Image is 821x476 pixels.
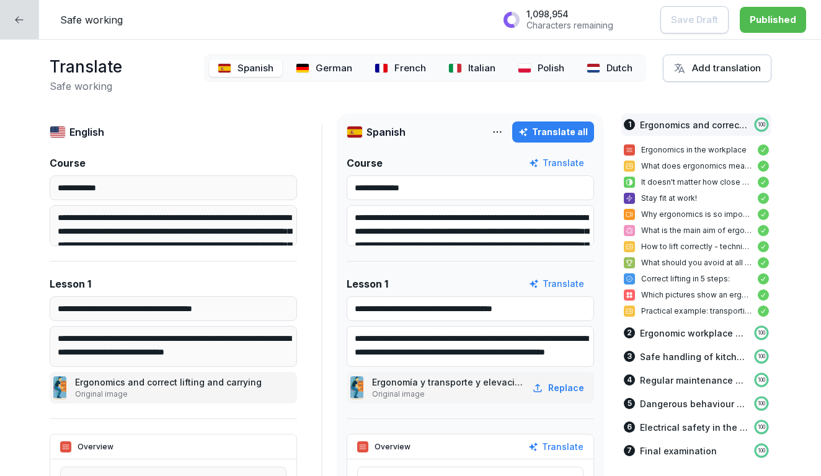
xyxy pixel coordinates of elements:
p: 100 [758,353,765,360]
button: Published [740,7,806,33]
img: es.svg [347,126,363,138]
p: Ergonomía y transporte y elevación correctos [372,376,523,389]
p: Italian [468,61,495,76]
p: Polish [538,61,564,76]
img: de.svg [296,63,309,73]
p: What should you avoid at all costs when lifting heavy loads? [641,257,752,268]
p: Correct lifting in 5 steps: [641,273,752,284]
div: Published [750,13,796,27]
p: Ergonomics and correct lifting and carrying [75,376,264,389]
p: Dutch [606,61,632,76]
h2: Safe working [50,79,122,94]
p: Original image [372,389,523,400]
div: 1 [624,119,635,130]
p: Ergonomic workplace design and prevention of muscle and joint complaints [640,327,748,340]
p: Practical example: transporting crates of drinks safely [641,306,752,317]
img: fr.svg [375,63,388,73]
p: Course [347,156,383,170]
p: French [394,61,426,76]
p: 100 [758,329,765,337]
p: Electrical safety in the workplace [640,421,748,434]
p: Spanish [366,125,406,139]
p: Final examination [640,444,717,457]
img: it.svg [448,63,462,73]
img: us.svg [50,126,66,138]
div: 5 [624,398,635,409]
p: How to lift correctly - technique to protect your back [641,241,752,252]
p: Dangerous behaviour when handling devices (no-gos) [640,397,748,410]
p: Safe working [60,12,123,27]
p: 100 [758,447,765,454]
p: Lesson 1 [347,276,388,291]
p: It doesn't matter how close you hold a crate of drinks to your body when carrying it. [641,177,752,188]
p: Regular maintenance and testing of the devices [640,374,748,387]
p: What is the main aim of ergonomics in the workplace? [641,225,752,236]
p: Course [50,156,86,170]
p: Replace [548,381,584,394]
p: German [316,61,352,76]
p: 1,098,954 [526,9,613,20]
button: Translate [529,156,584,170]
img: nl.svg [587,63,600,73]
img: es.svg [218,63,231,73]
p: 100 [758,400,765,407]
p: 100 [758,423,765,431]
div: 4 [624,374,635,386]
p: Overview [78,441,113,452]
p: Safe handling of kitchen appliances and machines [640,350,748,363]
button: Translate [528,440,584,454]
div: Add translation [673,61,761,75]
p: 100 [758,121,765,128]
button: Translate all [512,121,594,143]
p: Save Draft [671,13,718,27]
button: Save Draft [660,6,729,33]
div: 7 [624,445,635,456]
button: 1,098,954Characters remaining [497,4,649,35]
p: Characters remaining [526,20,613,31]
div: 2 [624,327,635,338]
div: 6 [624,421,635,433]
p: 100 [758,376,765,384]
h1: Translate [50,55,122,79]
img: pl.svg [518,63,531,73]
p: Original image [75,389,264,400]
p: What does ergonomics mean in the workplace? [641,161,752,172]
p: Why ergonomics is so important, especially in the catering industry [641,209,752,220]
p: English [69,125,104,139]
button: Translate [529,277,584,291]
div: 3 [624,351,635,362]
img: nu9a3j15c6zg5bb9dig78qtb.png [350,376,363,400]
p: Ergonomics in the workplace [641,144,752,156]
p: Ergonomics and correct lifting and carrying [640,118,748,131]
p: Overview [375,441,410,452]
p: Spanish [237,61,273,76]
p: Lesson 1 [50,276,91,291]
p: Stay fit at work! [641,193,752,204]
button: Add translation [663,55,771,82]
div: Translate all [518,125,588,139]
img: nu9a3j15c6zg5bb9dig78qtb.png [53,376,66,400]
p: Which pictures show an ergonomically correct lifting technique? [641,289,752,301]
